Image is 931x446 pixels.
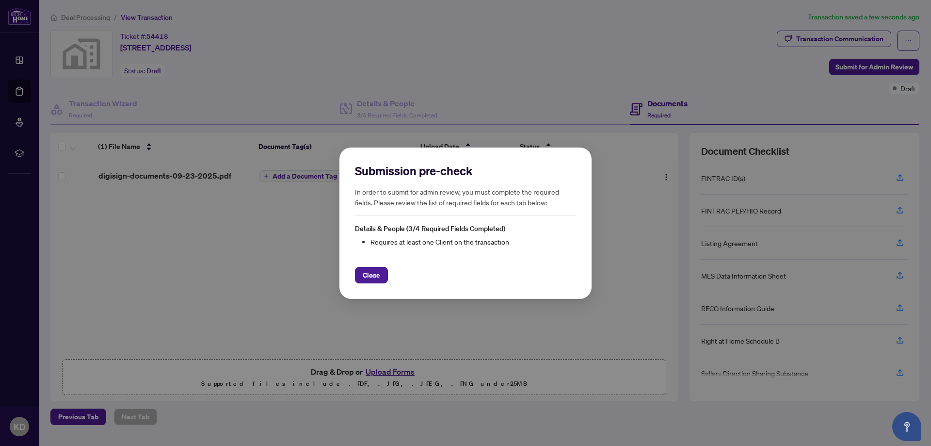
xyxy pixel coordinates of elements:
[355,266,388,283] button: Close
[363,267,380,282] span: Close
[355,163,576,179] h2: Submission pre-check
[355,224,505,233] span: Details & People (3/4 Required Fields Completed)
[370,236,576,247] li: Requires at least one Client on the transaction
[892,412,921,441] button: Open asap
[355,186,576,208] h5: In order to submit for admin review, you must complete the required fields. Please review the lis...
